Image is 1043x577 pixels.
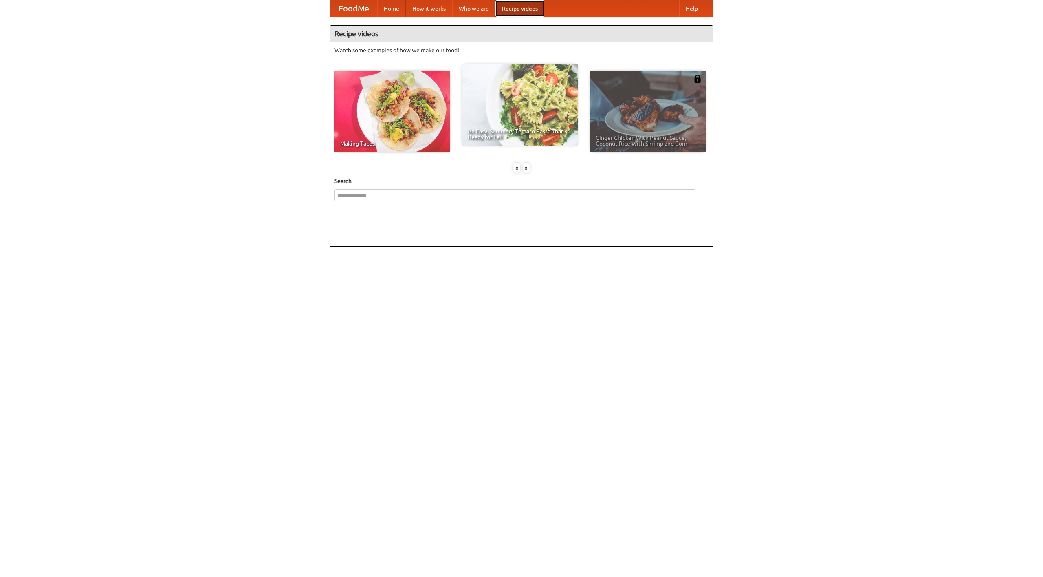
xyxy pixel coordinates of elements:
img: 483408.png [693,75,702,83]
h4: Recipe videos [330,26,713,42]
div: » [523,163,530,173]
a: Help [679,0,704,17]
a: Recipe videos [495,0,544,17]
div: « [513,163,520,173]
p: Watch some examples of how we make our food! [334,46,709,54]
span: An Easy, Summery Tomato Pasta That's Ready for Fall [468,128,572,140]
h5: Search [334,177,709,185]
span: Making Tacos [340,141,444,146]
a: Home [377,0,406,17]
a: Who we are [452,0,495,17]
a: How it works [406,0,452,17]
a: Making Tacos [334,71,450,152]
a: FoodMe [330,0,377,17]
a: An Easy, Summery Tomato Pasta That's Ready for Fall [462,64,578,146]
